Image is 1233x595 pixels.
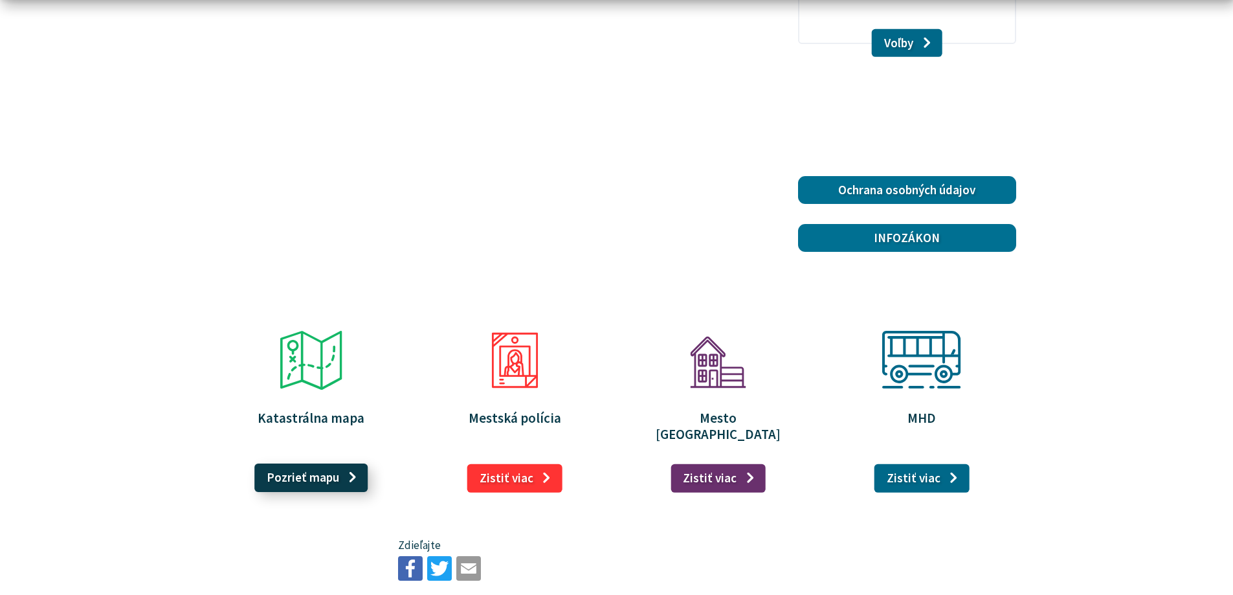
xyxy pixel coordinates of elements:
[232,410,391,426] p: Katastrálna mapa
[798,224,1016,253] a: INFOZÁKON
[467,464,562,493] a: Zistiť viac
[398,537,835,554] p: Zdieľajte
[254,464,368,492] a: Pozrieť mapu
[398,556,423,581] img: Zdieľať na Facebooku
[435,410,594,426] p: Mestská polícia
[874,464,970,493] a: Zistiť viac
[639,410,798,442] p: Mesto [GEOGRAPHIC_DATA]
[456,556,481,581] img: Zdieľať e-mailom
[671,464,766,493] a: Zistiť viac
[872,29,942,58] a: Voľby
[427,556,452,581] img: Zdieľať na Twitteri
[798,176,1016,205] a: Ochrana osobných údajov
[842,410,1001,426] p: MHD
